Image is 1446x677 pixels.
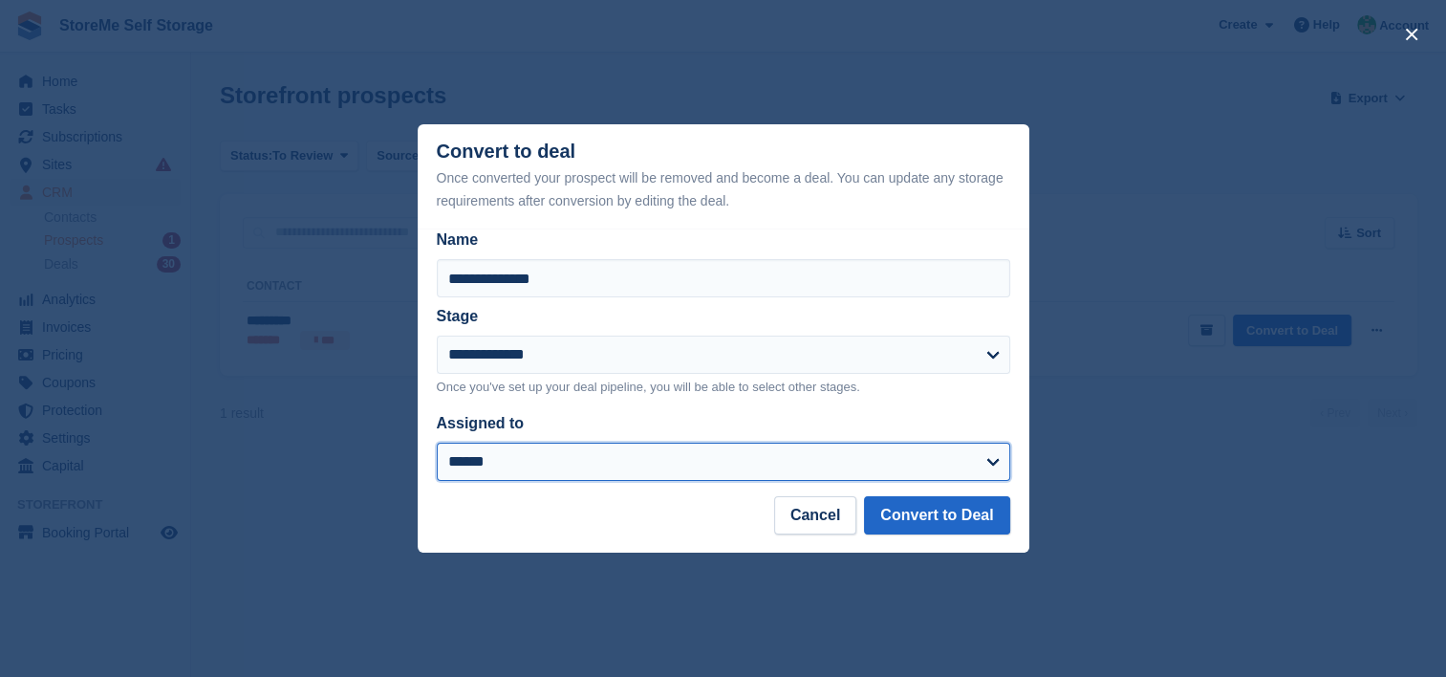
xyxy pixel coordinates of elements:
[437,308,479,324] label: Stage
[437,166,1010,212] div: Once converted your prospect will be removed and become a deal. You can update any storage requir...
[864,496,1009,535] button: Convert to Deal
[437,415,525,431] label: Assigned to
[437,378,1010,397] p: Once you've set up your deal pipeline, you will be able to select other stages.
[437,229,1010,251] label: Name
[437,141,1010,212] div: Convert to deal
[1396,19,1427,50] button: close
[774,496,856,535] button: Cancel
